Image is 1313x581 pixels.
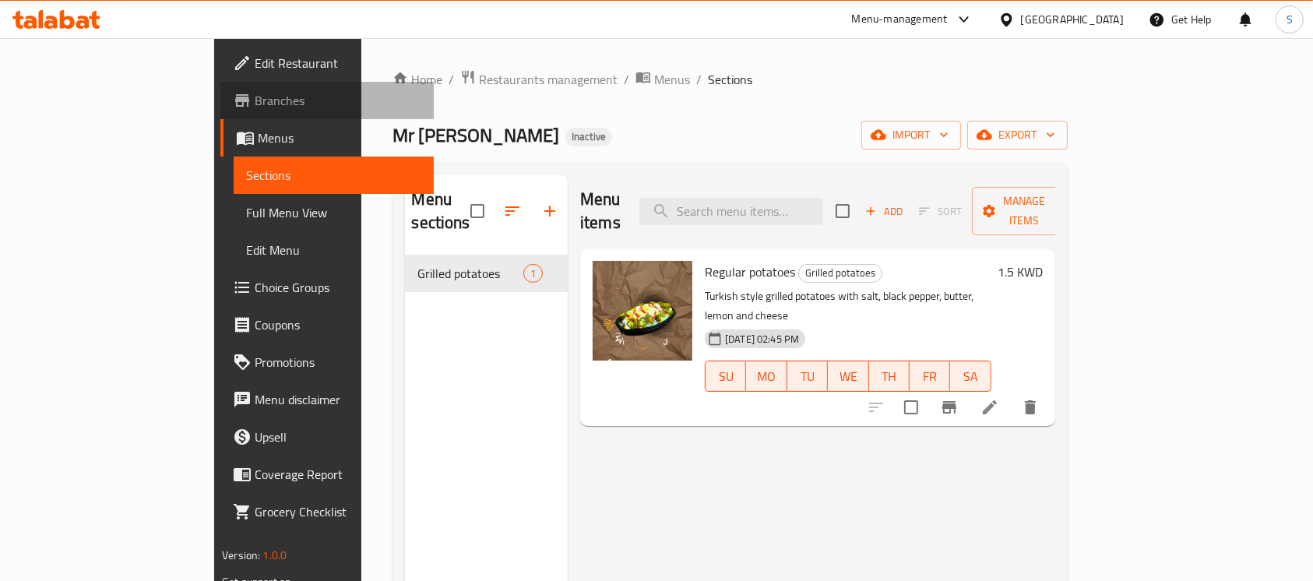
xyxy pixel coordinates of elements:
span: Branches [255,91,421,110]
button: Branch-specific-item [931,389,968,426]
span: Manage items [984,192,1064,231]
nav: Menu sections [405,248,568,298]
p: Turkish style grilled potatoes with salt, black pepper, butter, lemon and cheese [705,287,991,326]
span: Coverage Report [255,465,421,484]
span: FR [916,365,944,388]
button: SU [705,361,746,392]
button: MO [746,361,787,392]
span: Upsell [255,428,421,446]
h6: 1.5 KWD [998,261,1043,283]
li: / [449,70,454,89]
a: Coupons [220,306,434,343]
button: TU [787,361,828,392]
span: Add item [859,199,909,224]
a: Full Menu View [234,194,434,231]
div: Inactive [565,128,612,146]
button: WE [828,361,868,392]
span: Choice Groups [255,278,421,297]
span: 1.0.0 [263,545,287,565]
div: Grilled potatoes [798,264,882,283]
a: Grocery Checklist [220,493,434,530]
button: Add [859,199,909,224]
div: items [523,264,543,283]
span: import [874,125,949,145]
span: Select section first [909,199,972,224]
span: [DATE] 02:45 PM [719,332,805,347]
a: Promotions [220,343,434,381]
span: 1 [524,266,542,281]
span: Grilled potatoes [417,264,523,283]
span: TH [875,365,903,388]
span: Menu disclaimer [255,390,421,409]
a: Menus [635,69,690,90]
span: Full Menu View [246,203,421,222]
button: Add section [531,192,568,230]
nav: breadcrumb [392,69,1067,90]
span: SA [956,365,984,388]
span: export [980,125,1055,145]
a: Choice Groups [220,269,434,306]
div: Menu-management [852,10,948,29]
span: Sections [708,70,752,89]
a: Upsell [220,418,434,456]
span: Restaurants management [479,70,618,89]
span: Select section [826,195,859,227]
span: Mr [PERSON_NAME] [392,118,559,153]
button: TH [869,361,910,392]
button: delete [1012,389,1049,426]
span: Select to update [895,391,928,424]
img: Regular potatoes [593,261,692,361]
a: Edit Restaurant [220,44,434,82]
span: Grilled potatoes [799,264,882,282]
button: FR [910,361,950,392]
a: Branches [220,82,434,119]
h2: Menu items [580,188,621,234]
li: / [624,70,629,89]
span: Add [863,202,905,220]
button: export [967,121,1068,150]
a: Menus [220,119,434,157]
span: Select all sections [461,195,494,227]
span: Menus [258,129,421,147]
span: Menus [654,70,690,89]
input: search [639,198,823,225]
a: Edit menu item [980,398,999,417]
span: Regular potatoes [705,260,795,283]
div: Grilled potatoes1 [405,255,568,292]
a: Coverage Report [220,456,434,493]
span: Sort sections [494,192,531,230]
button: import [861,121,961,150]
span: SU [712,365,740,388]
li: / [696,70,702,89]
span: Version: [222,545,260,565]
a: Restaurants management [460,69,618,90]
span: Inactive [565,130,612,143]
span: TU [794,365,822,388]
span: Promotions [255,353,421,371]
div: [GEOGRAPHIC_DATA] [1021,11,1124,28]
span: Coupons [255,315,421,334]
span: Grocery Checklist [255,502,421,521]
button: Manage items [972,187,1076,235]
a: Edit Menu [234,231,434,269]
a: Sections [234,157,434,194]
span: WE [834,365,862,388]
span: MO [752,365,780,388]
span: Sections [246,166,421,185]
button: SA [950,361,991,392]
span: Edit Restaurant [255,54,421,72]
a: Menu disclaimer [220,381,434,418]
h2: Menu sections [411,188,470,234]
span: S [1287,11,1293,28]
span: Edit Menu [246,241,421,259]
